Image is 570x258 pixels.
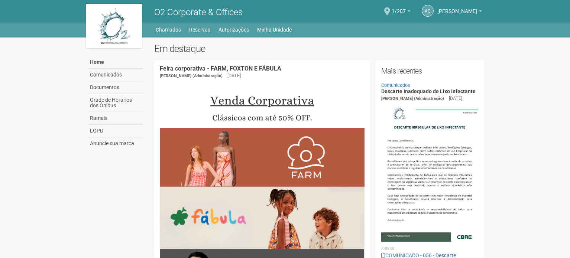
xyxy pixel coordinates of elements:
[449,95,462,102] div: [DATE]
[160,65,281,72] a: Feira corporativa - FARM, FOXTON E FÁBULA
[381,65,478,76] h2: Mais recentes
[88,137,143,150] a: Anuncie sua marca
[381,96,444,101] span: [PERSON_NAME] (Administração)
[88,94,143,112] a: Grade de Horários dos Ônibus
[88,69,143,81] a: Comunicados
[189,25,210,35] a: Reservas
[381,88,476,94] a: Descarte Inadequado de Lixo Infectante
[227,72,241,79] div: [DATE]
[156,25,181,35] a: Chamados
[154,43,484,54] h2: Em destaque
[392,9,411,15] a: 1/207
[88,112,143,125] a: Ramais
[88,81,143,94] a: Documentos
[381,82,410,88] a: Comunicados
[218,25,249,35] a: Autorizações
[160,74,223,78] span: [PERSON_NAME] (Administração)
[437,9,482,15] a: [PERSON_NAME]
[437,1,477,14] span: Andréa Cunha
[86,4,142,48] img: logo.jpg
[154,7,243,17] span: O2 Corporate & Offices
[381,245,478,252] li: Anexos
[392,1,406,14] span: 1/207
[257,25,292,35] a: Minha Unidade
[422,5,434,17] a: AC
[381,102,478,242] img: COMUNICADO%20-%20056%20-%20Descarte%20Inadequado%20de%20Res%C3%ADduos%20Infectantes.jpg
[88,56,143,69] a: Home
[88,125,143,137] a: LGPD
